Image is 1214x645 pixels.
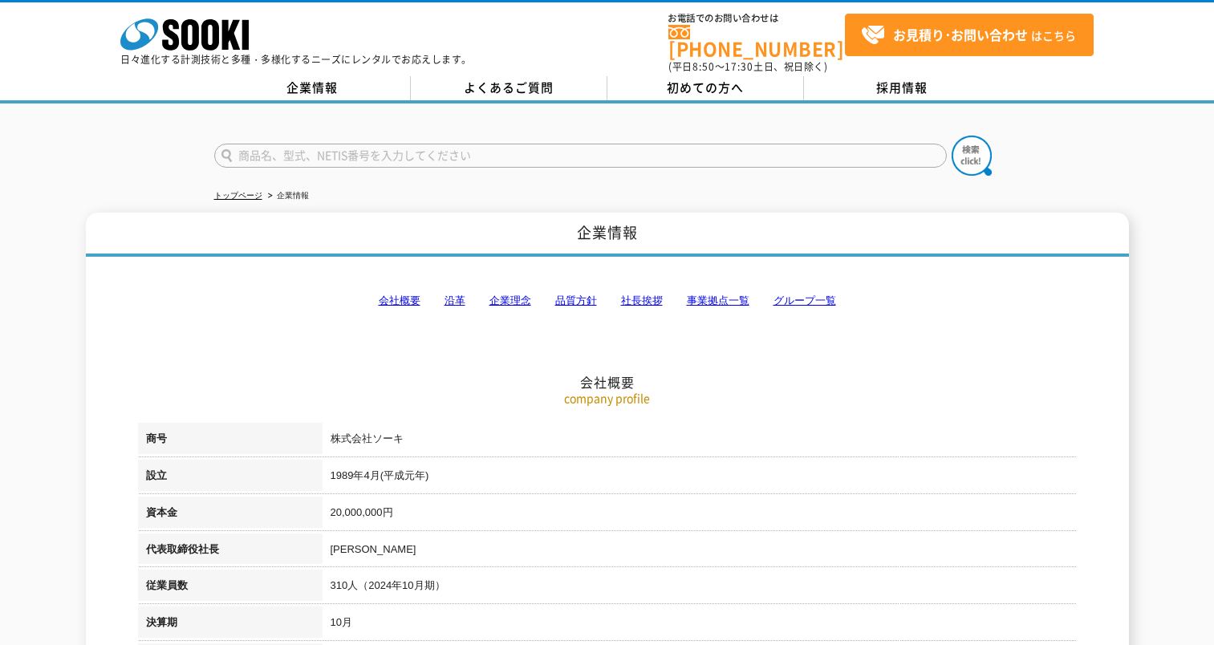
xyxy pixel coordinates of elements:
[86,213,1129,257] h1: 企業情報
[323,533,1077,570] td: [PERSON_NAME]
[214,144,947,168] input: 商品名、型式、NETIS番号を入力してください
[893,25,1028,44] strong: お見積り･お問い合わせ
[489,294,531,306] a: 企業理念
[952,136,992,176] img: btn_search.png
[411,76,607,100] a: よくあるご質問
[138,497,323,533] th: 資本金
[138,570,323,606] th: 従業員数
[379,294,420,306] a: 会社概要
[323,606,1077,643] td: 10月
[138,606,323,643] th: 決算期
[668,14,845,23] span: お電話でのお問い合わせは
[845,14,1094,56] a: お見積り･お問い合わせはこちら
[323,460,1077,497] td: 1989年4月(平成元年)
[861,23,1076,47] span: はこちら
[323,497,1077,533] td: 20,000,000円
[804,76,1001,100] a: 採用情報
[138,460,323,497] th: 設立
[120,55,472,64] p: 日々進化する計測技術と多種・多様化するニーズにレンタルでお応えします。
[725,59,753,74] span: 17:30
[667,79,744,96] span: 初めての方へ
[323,570,1077,606] td: 310人（2024年10月期）
[692,59,715,74] span: 8:50
[773,294,836,306] a: グループ一覧
[323,423,1077,460] td: 株式会社ソーキ
[668,25,845,58] a: [PHONE_NUMBER]
[621,294,663,306] a: 社長挨拶
[214,191,262,200] a: トップページ
[555,294,597,306] a: 品質方針
[138,533,323,570] th: 代表取締役社長
[607,76,804,100] a: 初めての方へ
[138,213,1077,391] h2: 会社概要
[138,390,1077,407] p: company profile
[138,423,323,460] th: 商号
[445,294,465,306] a: 沿革
[668,59,827,74] span: (平日 ～ 土日、祝日除く)
[265,188,309,205] li: 企業情報
[214,76,411,100] a: 企業情報
[687,294,749,306] a: 事業拠点一覧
